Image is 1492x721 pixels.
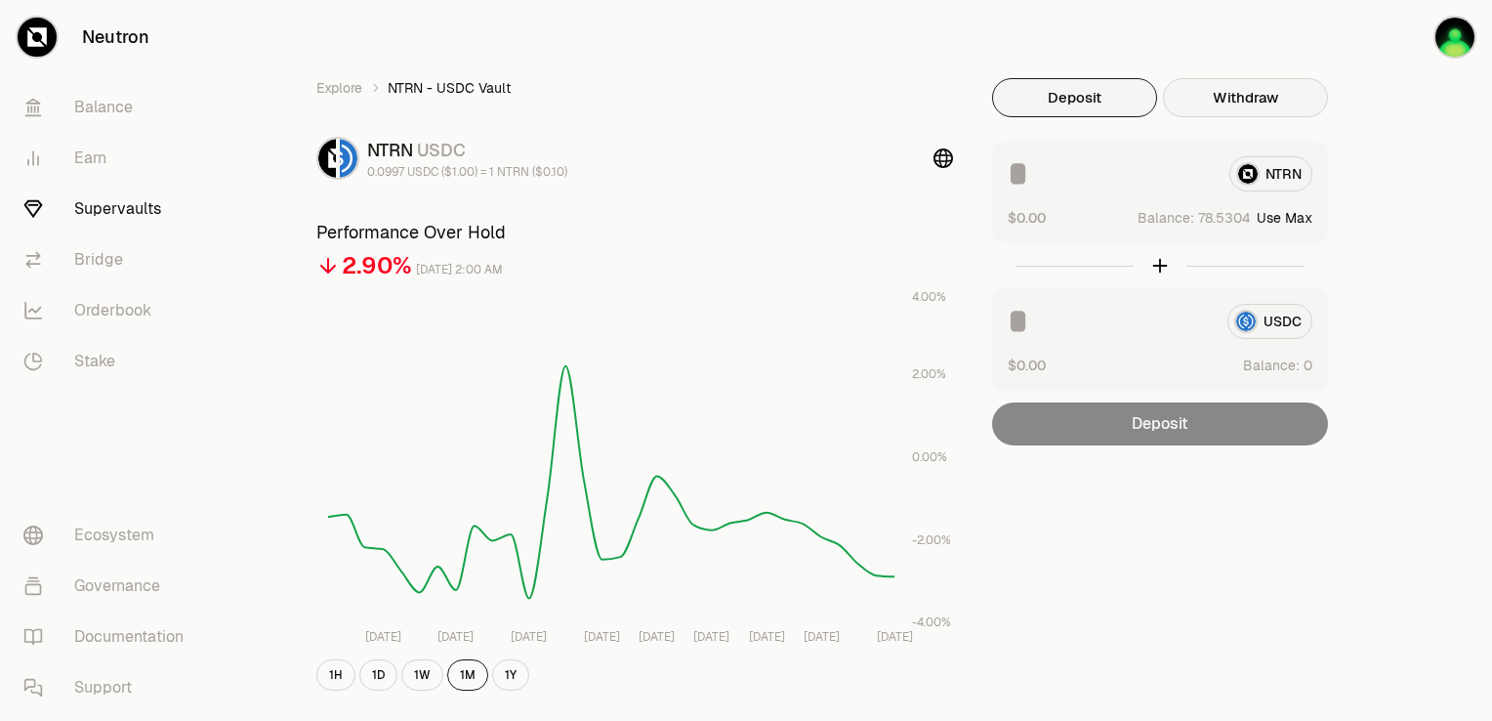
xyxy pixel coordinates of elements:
button: 1W [401,659,443,691]
button: 1Y [492,659,529,691]
button: $0.00 [1008,355,1046,375]
button: Withdraw [1163,78,1328,117]
button: 1M [447,659,488,691]
tspan: [DATE] [365,629,401,645]
a: Documentation [8,612,211,662]
span: Balance: [1243,356,1300,375]
h3: Performance Over Hold [316,219,953,246]
button: Use Max [1257,208,1312,228]
a: Stake [8,336,211,387]
tspan: [DATE] [511,629,547,645]
div: [DATE] 2:00 AM [416,259,503,281]
img: USDC Logo [340,139,357,178]
div: NTRN [367,137,567,164]
a: Ecosystem [8,510,211,561]
nav: breadcrumb [316,78,953,98]
a: Balance [8,82,211,133]
a: Bridge [8,234,211,285]
a: Explore [316,78,362,98]
tspan: [DATE] [693,629,729,645]
tspan: [DATE] [749,629,785,645]
button: Deposit [992,78,1157,117]
tspan: [DATE] [437,629,474,645]
button: 1H [316,659,355,691]
tspan: -4.00% [912,615,951,630]
tspan: 4.00% [912,289,946,305]
div: 2.90% [342,250,412,281]
a: Supervaults [8,184,211,234]
tspan: [DATE] [877,629,913,645]
a: Earn [8,133,211,184]
tspan: 0.00% [912,449,947,465]
button: 1D [359,659,397,691]
tspan: -2.00% [912,532,951,548]
tspan: 2.00% [912,366,946,382]
span: Balance: [1138,208,1194,228]
a: Orderbook [8,285,211,336]
a: Governance [8,561,211,612]
img: NTRN Logo [318,139,336,178]
button: $0.00 [1008,207,1046,228]
span: NTRN - USDC Vault [388,78,511,98]
div: 0.0997 USDC ($1.00) = 1 NTRN ($0.10) [367,164,567,180]
tspan: [DATE] [804,629,840,645]
img: Test [1435,18,1474,57]
a: Support [8,662,211,713]
tspan: [DATE] [584,629,620,645]
span: USDC [417,139,466,161]
tspan: [DATE] [639,629,675,645]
